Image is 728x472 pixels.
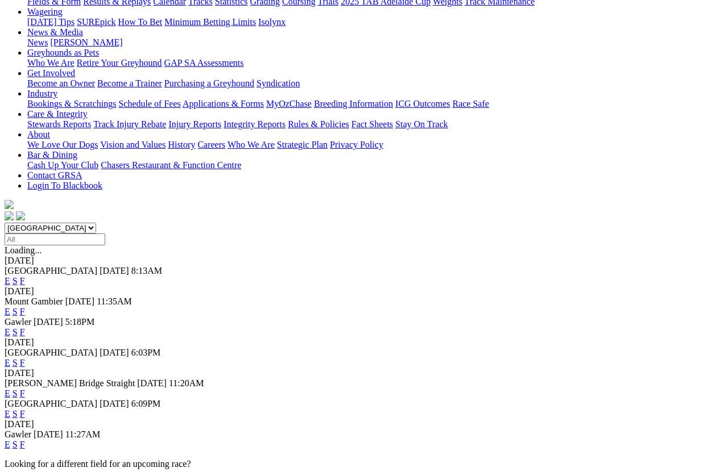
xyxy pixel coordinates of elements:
[169,378,204,388] span: 11:20AM
[27,160,98,170] a: Cash Up Your Club
[13,358,18,367] a: S
[27,140,98,149] a: We Love Our Dogs
[13,389,18,398] a: S
[5,233,105,245] input: Select date
[131,399,161,408] span: 6:09PM
[34,429,63,439] span: [DATE]
[27,17,75,27] a: [DATE] Tips
[65,429,101,439] span: 11:27AM
[227,140,275,149] a: Who We Are
[77,17,115,27] a: SUREpick
[101,160,241,170] a: Chasers Restaurant & Function Centre
[118,99,180,108] a: Schedule of Fees
[27,89,57,98] a: Industry
[27,181,102,190] a: Login To Blackbook
[27,99,116,108] a: Bookings & Scratchings
[5,368,723,378] div: [DATE]
[5,296,63,306] span: Mount Gambier
[266,99,312,108] a: MyOzChase
[13,409,18,419] a: S
[5,409,10,419] a: E
[183,99,264,108] a: Applications & Forms
[224,119,286,129] a: Integrity Reports
[5,419,723,429] div: [DATE]
[27,7,63,16] a: Wagering
[5,317,31,327] span: Gawler
[5,211,14,220] img: facebook.svg
[168,119,221,129] a: Injury Reports
[27,170,82,180] a: Contact GRSA
[5,378,135,388] span: [PERSON_NAME] Bridge Straight
[5,399,97,408] span: [GEOGRAPHIC_DATA]
[65,317,95,327] span: 5:18PM
[93,119,166,129] a: Track Injury Rebate
[100,266,129,275] span: [DATE]
[5,389,10,398] a: E
[27,48,99,57] a: Greyhounds as Pets
[277,140,328,149] a: Strategic Plan
[27,160,723,170] div: Bar & Dining
[258,17,286,27] a: Isolynx
[27,140,723,150] div: About
[20,409,25,419] a: F
[27,37,48,47] a: News
[164,78,254,88] a: Purchasing a Greyhound
[27,27,83,37] a: News & Media
[164,58,244,68] a: GAP SA Assessments
[351,119,393,129] a: Fact Sheets
[27,58,75,68] a: Who We Are
[27,150,77,160] a: Bar & Dining
[100,140,166,149] a: Vision and Values
[395,99,450,108] a: ICG Outcomes
[50,37,122,47] a: [PERSON_NAME]
[97,78,162,88] a: Become a Trainer
[20,276,25,286] a: F
[27,119,91,129] a: Stewards Reports
[13,327,18,337] a: S
[27,17,723,27] div: Wagering
[330,140,383,149] a: Privacy Policy
[13,307,18,316] a: S
[77,58,162,68] a: Retire Your Greyhound
[5,337,723,348] div: [DATE]
[100,348,129,357] span: [DATE]
[5,256,723,266] div: [DATE]
[5,327,10,337] a: E
[27,78,723,89] div: Get Involved
[197,140,225,149] a: Careers
[27,37,723,48] div: News & Media
[314,99,393,108] a: Breeding Information
[452,99,489,108] a: Race Safe
[34,317,63,327] span: [DATE]
[5,276,10,286] a: E
[168,140,195,149] a: History
[20,327,25,337] a: F
[65,296,95,306] span: [DATE]
[5,440,10,449] a: E
[5,286,723,296] div: [DATE]
[16,211,25,220] img: twitter.svg
[20,358,25,367] a: F
[5,245,42,255] span: Loading...
[13,276,18,286] a: S
[20,389,25,398] a: F
[395,119,448,129] a: Stay On Track
[164,17,256,27] a: Minimum Betting Limits
[20,440,25,449] a: F
[131,348,161,357] span: 6:03PM
[27,119,723,130] div: Care & Integrity
[20,307,25,316] a: F
[27,130,50,139] a: About
[118,17,163,27] a: How To Bet
[131,266,162,275] span: 8:13AM
[5,200,14,209] img: logo-grsa-white.png
[100,399,129,408] span: [DATE]
[27,58,723,68] div: Greyhounds as Pets
[5,307,10,316] a: E
[27,78,95,88] a: Become an Owner
[137,378,167,388] span: [DATE]
[5,459,723,469] p: Looking for a different field for an upcoming race?
[5,266,97,275] span: [GEOGRAPHIC_DATA]
[27,99,723,109] div: Industry
[257,78,300,88] a: Syndication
